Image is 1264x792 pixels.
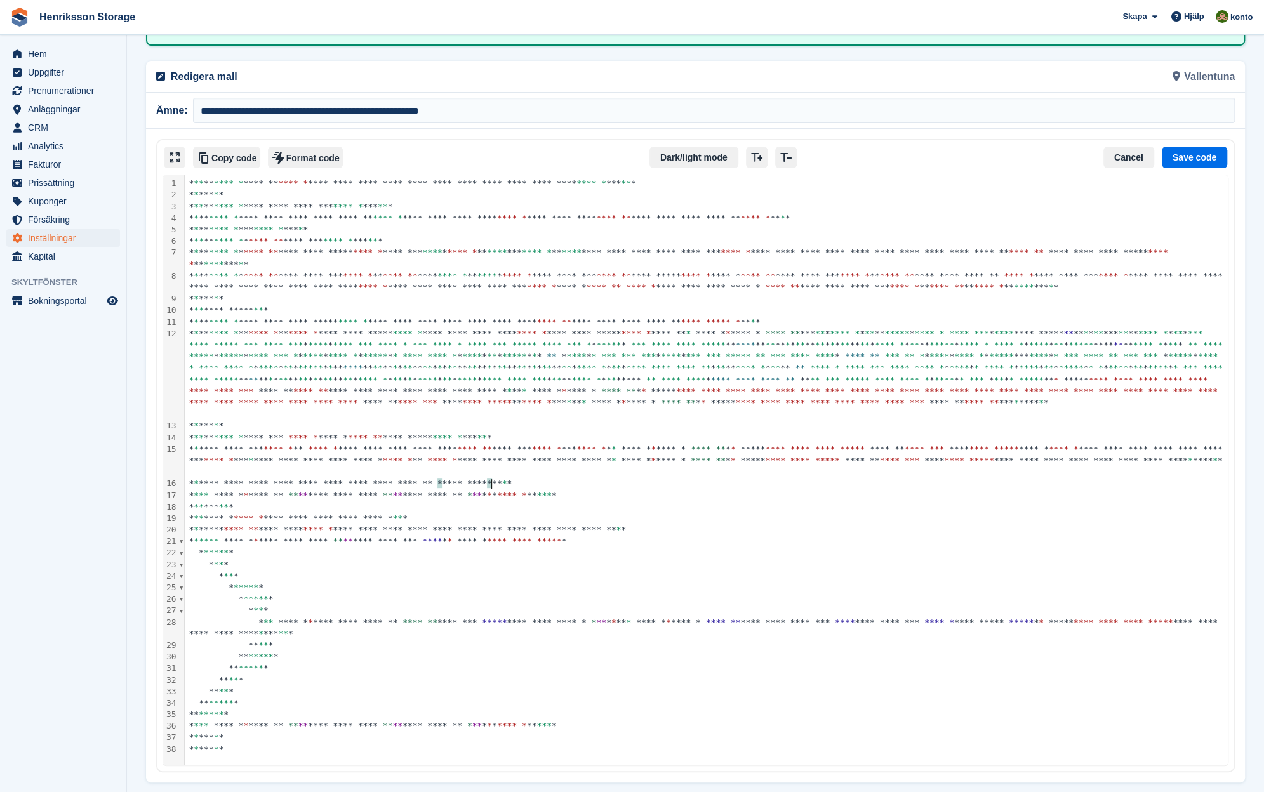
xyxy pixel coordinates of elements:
button: Decrease font size [775,147,797,168]
button: Increase font size [746,147,768,168]
button: Fullscreen [164,147,185,168]
button: Format code [268,147,343,168]
span: Anläggningar [28,100,104,118]
a: menu [6,82,120,100]
span: CRM [28,119,104,136]
span: Hem [28,45,104,63]
a: menu [6,100,120,118]
a: menu [6,119,120,136]
span: Kuponger [28,192,104,210]
span: Prenumerationer [28,82,104,100]
span: Skapa [1122,10,1147,23]
span: Uppgifter [28,63,104,81]
a: menu [6,192,120,210]
a: menu [6,211,120,228]
span: Kapital [28,247,104,265]
img: Sofie Abrahamsson [1216,10,1228,23]
button: Dark/light mode [649,147,738,168]
a: meny [6,292,120,310]
button: Save code [1162,147,1227,168]
button: Copy code [193,147,260,168]
span: konto [1230,11,1253,23]
div: Vallentuna [696,61,1243,92]
a: menu [6,63,120,81]
a: Förhandsgranska butik [105,293,120,308]
span: Prissättning [28,174,104,192]
span: Inställningar [28,229,104,247]
a: menu [6,247,120,265]
p: Redigera mall [171,69,688,84]
a: menu [6,229,120,247]
span: Analytics [28,137,104,155]
span: Ämne: [156,103,193,118]
a: menu [6,137,120,155]
a: Henriksson Storage [34,6,140,27]
span: Skyltfönster [11,276,126,289]
button: Cancel [1103,147,1154,168]
span: Försäkring [28,211,104,228]
span: Hjälp [1184,10,1204,23]
img: stora-icon-8386f47178a22dfd0bd8f6a31ec36ba5ce8667c1dd55bd0f319d3a0aa187defe.svg [10,8,29,27]
span: Fakturor [28,155,104,173]
a: menu [6,174,120,192]
span: Bokningsportal [28,292,104,310]
a: menu [6,155,120,173]
a: menu [6,45,120,63]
